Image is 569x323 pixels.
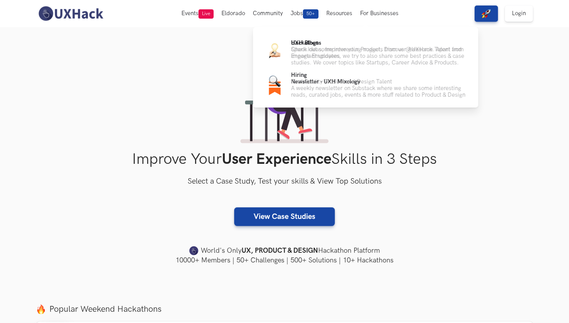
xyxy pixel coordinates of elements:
h4: 10000+ Members | 50+ Challenges | 500+ Solutions | 10+ Hackathons [36,255,533,265]
span: Hiring [291,72,307,78]
img: lady working on laptop [240,59,329,143]
a: Magnifying glassHiringFind Quality Product and Design Talent [265,72,466,90]
a: View Case Studies [234,207,335,226]
img: Magnifying glass [269,75,280,87]
p: Spark Ideas, Improve your Product, Discover Awesome Talent and Engage Employees [291,46,466,59]
a: BulbHackathonsSpark Ideas, Improve your Product, Discover Awesome Talent and Engage Employees [265,40,466,59]
span: Live [198,9,214,19]
img: uxhack-favicon-image.png [189,246,198,256]
img: fire.png [36,304,46,314]
label: Popular Weekend Hackathons [36,304,533,314]
img: UXHack-logo.png [36,5,105,22]
p: Find Quality Product and Design Talent [291,78,392,85]
h3: Select a Case Study, Test your skills & View Top Solutions [36,175,533,188]
span: Hackathons [291,40,321,46]
h1: Improve Your Skills in 3 Steps [36,150,533,168]
h4: World's Only Hackathon Platform [36,245,533,256]
strong: User Experience [222,150,331,168]
span: 50+ [303,9,318,19]
img: Bulb [269,43,280,55]
strong: UX, PRODUCT & DESIGN [242,245,318,256]
a: Login [505,5,533,22]
img: rocket [482,9,491,18]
